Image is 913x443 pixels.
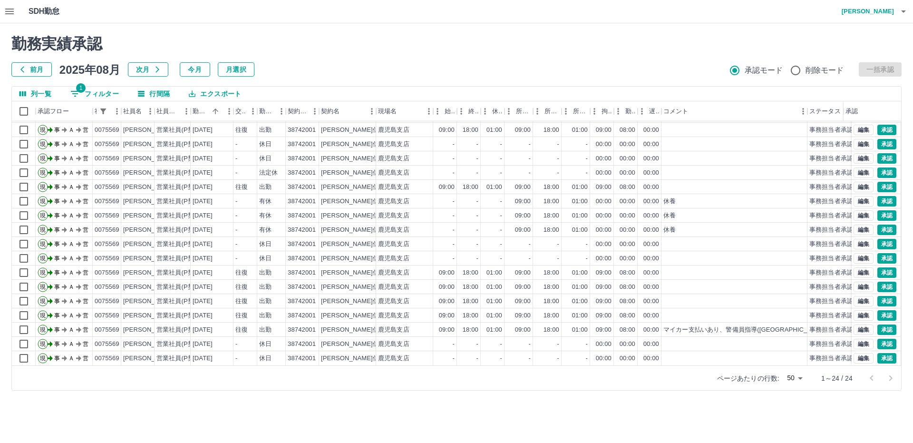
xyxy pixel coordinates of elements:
div: 事務担当者承認待 [809,197,859,206]
text: 現 [40,169,46,176]
text: 事 [54,198,60,205]
div: - [500,211,502,220]
button: メニュー [246,104,260,118]
text: 事 [54,141,60,148]
div: 所定休憩 [573,101,588,121]
div: 00:00 [620,211,635,220]
text: Ａ [68,155,74,162]
div: 01:00 [486,126,502,135]
div: 00:00 [643,197,659,206]
button: 列選択 [12,87,59,101]
div: 18:00 [544,226,559,235]
text: 営 [83,212,88,219]
div: - [453,211,455,220]
div: 01:00 [572,211,588,220]
div: - [557,154,559,163]
button: 承認 [877,339,896,349]
button: 次月 [128,62,168,77]
div: 01:00 [572,197,588,206]
div: 契約名 [319,101,376,121]
button: 承認 [877,139,896,149]
div: 38742001 [288,140,316,149]
div: 01:00 [486,183,502,192]
div: 終業 [457,101,481,121]
text: 事 [54,226,60,233]
div: 00:00 [643,183,659,192]
div: 08:00 [620,183,635,192]
button: 編集 [854,282,874,292]
button: 編集 [854,353,874,364]
div: 50 [783,371,806,385]
button: 編集 [854,139,874,149]
div: 00:00 [643,126,659,135]
button: メニュー [308,104,322,118]
button: 承認 [877,353,896,364]
div: 38742001 [288,211,316,220]
div: [PERSON_NAME] [123,140,175,149]
div: 交通費 [235,101,246,121]
div: 01:00 [572,226,588,235]
div: 38742001 [288,226,316,235]
div: 現場名 [376,101,433,121]
div: [PERSON_NAME]信託銀行 [321,126,398,135]
text: 現 [40,141,46,148]
div: 事務担当者承認待 [809,140,859,149]
div: 有休 [259,197,272,206]
div: 所定開始 [516,101,531,121]
div: 00:00 [620,168,635,177]
div: 営業社員(P契約) [156,154,203,163]
div: 18:00 [463,183,478,192]
text: 営 [83,155,88,162]
div: [DATE] [193,226,213,235]
button: メニュー [110,104,124,118]
div: - [500,154,502,163]
button: フィルター表示 [63,87,126,101]
div: 法定休 [259,168,278,177]
div: [PERSON_NAME] [123,183,175,192]
div: 鹿児島支店 [378,140,409,149]
div: 00:00 [643,226,659,235]
div: 18:00 [544,197,559,206]
div: 営業社員(P契約) [156,140,203,149]
button: メニュー [422,104,436,118]
div: 勤務区分 [257,101,286,121]
button: メニュー [365,104,379,118]
div: 休養 [663,226,676,235]
div: - [476,154,478,163]
text: 現 [40,155,46,162]
div: - [586,154,588,163]
div: ステータス [809,101,841,121]
div: 09:00 [515,197,531,206]
div: 契約コード [286,101,319,121]
text: 事 [54,212,60,219]
div: 休日 [259,140,272,149]
div: 鹿児島支店 [378,197,409,206]
div: 38742001 [288,183,316,192]
div: 09:00 [515,226,531,235]
button: 承認 [877,267,896,278]
div: - [453,140,455,149]
div: [PERSON_NAME] [123,154,175,163]
button: 前月 [11,62,52,77]
text: Ａ [68,212,74,219]
div: 社員名 [121,101,155,121]
div: 遅刻等 [649,101,660,121]
button: メニュー [143,104,157,118]
div: 鹿児島支店 [378,126,409,135]
button: 今月 [180,62,210,77]
div: - [557,168,559,177]
div: 09:00 [515,126,531,135]
button: 承認 [877,196,896,207]
button: 編集 [854,310,874,321]
div: - [500,168,502,177]
div: [PERSON_NAME] [123,168,175,177]
text: 営 [83,198,88,205]
div: 勤務区分 [259,101,274,121]
div: 交通費 [233,101,257,121]
button: 編集 [854,153,874,164]
button: 編集 [854,253,874,264]
div: 現場名 [378,101,397,121]
div: 勤務 [625,101,636,121]
div: 0075569 [95,140,119,149]
div: - [529,154,531,163]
